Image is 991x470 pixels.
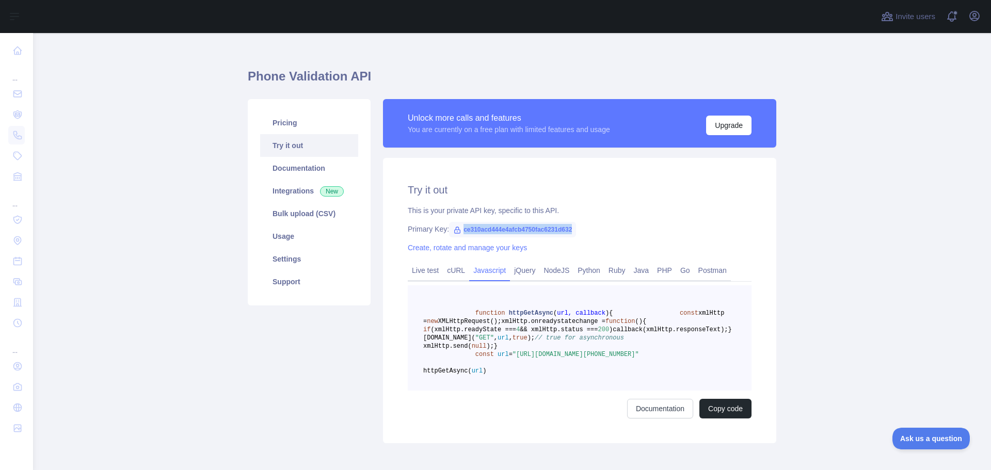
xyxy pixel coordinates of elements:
[553,310,557,317] span: (
[423,367,472,375] span: httpGetAsync(
[535,334,624,342] span: // true for asynchronous
[423,326,430,333] span: if
[557,310,605,317] span: url, callback
[694,262,731,279] a: Postman
[605,310,609,317] span: )
[408,124,610,135] div: You are currently on a free plan with limited features and usage
[598,326,609,333] span: 200
[539,262,573,279] a: NodeJS
[475,310,505,317] span: function
[604,262,630,279] a: Ruby
[613,326,728,333] span: callback(xmlHttp.responseText);
[676,262,694,279] a: Go
[8,62,25,83] div: ...
[643,318,646,325] span: {
[635,318,638,325] span: (
[438,318,501,325] span: XMLHttpRequest();
[486,343,493,350] span: );
[510,262,539,279] a: jQuery
[520,326,598,333] span: && xmlHttp.status ===
[8,188,25,208] div: ...
[528,334,535,342] span: );
[260,180,358,202] a: Integrations New
[430,326,516,333] span: (xmlHttp.readyState ===
[320,186,344,197] span: New
[260,248,358,270] a: Settings
[260,157,358,180] a: Documentation
[408,183,752,197] h2: Try it out
[513,334,528,342] span: true
[475,334,494,342] span: "GET"
[260,225,358,248] a: Usage
[443,262,469,279] a: cURL
[483,367,486,375] span: )
[498,351,509,358] span: url
[680,310,698,317] span: const
[605,318,635,325] span: function
[509,334,513,342] span: ,
[627,399,693,418] a: Documentation
[896,11,935,23] span: Invite users
[513,351,639,358] span: "[URL][DOMAIN_NAME][PHONE_NUMBER]"
[260,270,358,293] a: Support
[408,205,752,216] div: This is your private API key, specific to this API.
[639,318,643,325] span: )
[423,334,475,342] span: [DOMAIN_NAME](
[260,202,358,225] a: Bulk upload (CSV)
[260,134,358,157] a: Try it out
[408,262,443,279] a: Live test
[706,116,752,135] button: Upgrade
[408,224,752,234] div: Primary Key:
[472,343,487,350] span: null
[472,367,483,375] span: url
[469,262,510,279] a: Javascript
[408,112,610,124] div: Unlock more calls and features
[630,262,653,279] a: Java
[498,334,509,342] span: url
[449,222,576,237] span: ce310acd444e4afcb4750fac6231d632
[879,8,937,25] button: Invite users
[423,343,472,350] span: xmlHttp.send(
[653,262,676,279] a: PHP
[501,318,605,325] span: xmlHttp.onreadystatechange =
[248,68,776,93] h1: Phone Validation API
[609,326,613,333] span: )
[494,334,498,342] span: ,
[8,334,25,355] div: ...
[728,326,732,333] span: }
[892,428,970,449] iframe: Toggle Customer Support
[475,351,494,358] span: const
[609,310,613,317] span: {
[516,326,520,333] span: 4
[427,318,438,325] span: new
[494,343,498,350] span: }
[699,399,752,418] button: Copy code
[573,262,604,279] a: Python
[509,351,513,358] span: =
[408,244,527,252] a: Create, rotate and manage your keys
[260,111,358,134] a: Pricing
[509,310,553,317] span: httpGetAsync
